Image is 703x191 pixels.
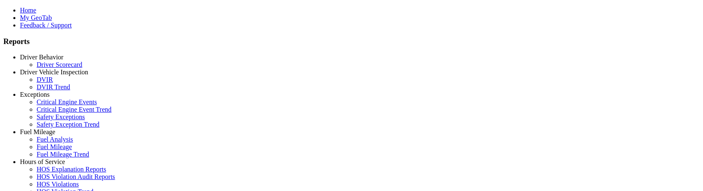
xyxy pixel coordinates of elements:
a: Critical Engine Event Trend [37,106,111,113]
a: Safety Exceptions [37,113,85,120]
a: Exceptions [20,91,50,98]
a: Safety Exception Trend [37,121,99,128]
a: Fuel Mileage [20,128,55,135]
a: DVIR Trend [37,83,70,91]
a: Fuel Mileage Trend [37,151,89,158]
a: Fuel Analysis [37,136,73,143]
a: HOS Violation Audit Reports [37,173,115,180]
a: Fuel Mileage [37,143,72,150]
a: Driver Vehicle Inspection [20,69,88,76]
a: Feedback / Support [20,22,72,29]
a: My GeoTab [20,14,52,21]
a: HOS Violations [37,181,79,188]
a: DVIR [37,76,53,83]
a: Driver Scorecard [37,61,82,68]
h3: Reports [3,37,700,46]
a: HOS Explanation Reports [37,166,106,173]
a: Critical Engine Events [37,98,97,105]
a: Driver Behavior [20,54,63,61]
a: Home [20,7,36,14]
a: Hours of Service [20,158,65,165]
